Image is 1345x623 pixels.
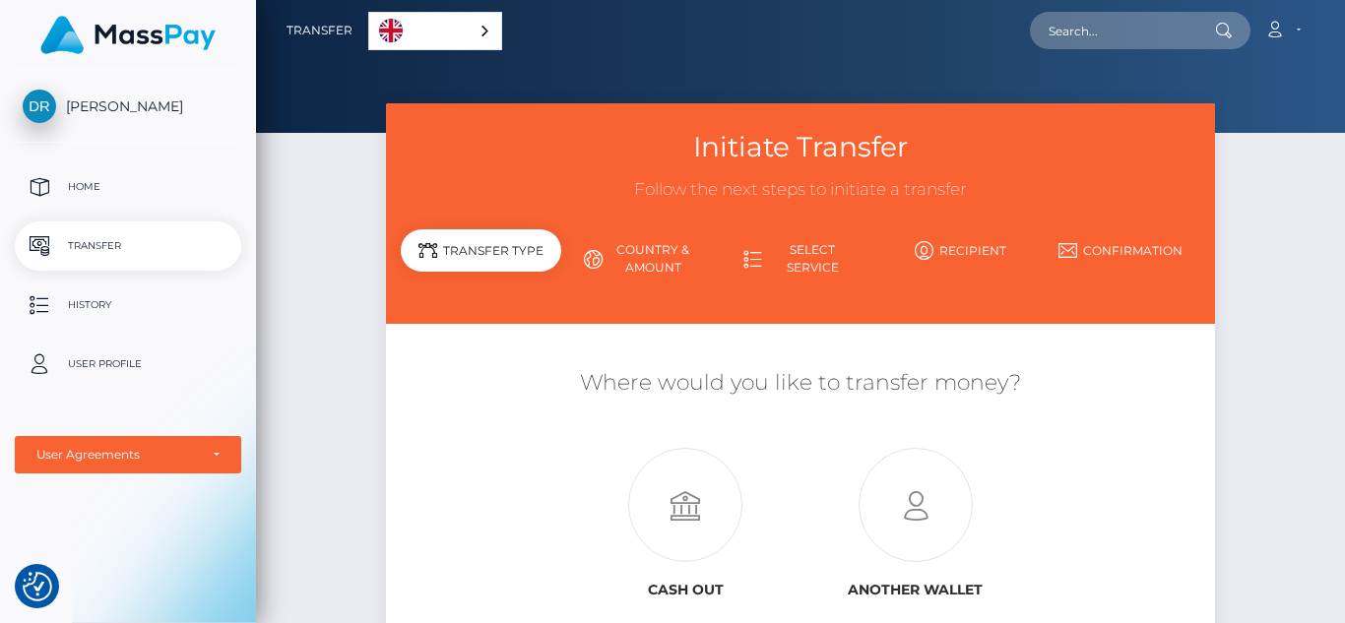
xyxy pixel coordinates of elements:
h5: Where would you like to transfer money? [401,368,1200,399]
a: Confirmation [1040,233,1199,268]
span: [PERSON_NAME] [15,97,241,115]
p: Transfer [23,231,233,261]
a: History [15,280,241,330]
a: Transfer [15,221,241,271]
button: Consent Preferences [23,572,52,601]
a: Transfer [287,10,352,51]
a: Transfer Type [401,233,560,284]
a: User Profile [15,340,241,389]
h3: Initiate Transfer [401,128,1200,166]
input: Search... [1030,12,1215,49]
button: User Agreements [15,436,241,473]
a: Recipient [880,233,1040,268]
div: Language [368,12,502,50]
aside: Language selected: English [368,12,502,50]
a: Home [15,162,241,212]
h3: Follow the next steps to initiate a transfer [401,178,1200,202]
h6: Another wallet [815,582,1016,598]
a: Country & Amount [561,233,721,284]
p: User Profile [23,349,233,379]
p: Home [23,172,233,202]
p: History [23,290,233,320]
img: Revisit consent button [23,572,52,601]
img: MassPay [40,16,216,54]
a: English [369,13,501,49]
h6: Cash out [585,582,786,598]
div: User Agreements [36,447,198,463]
a: Select Service [721,233,880,284]
div: Transfer Type [401,229,560,272]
